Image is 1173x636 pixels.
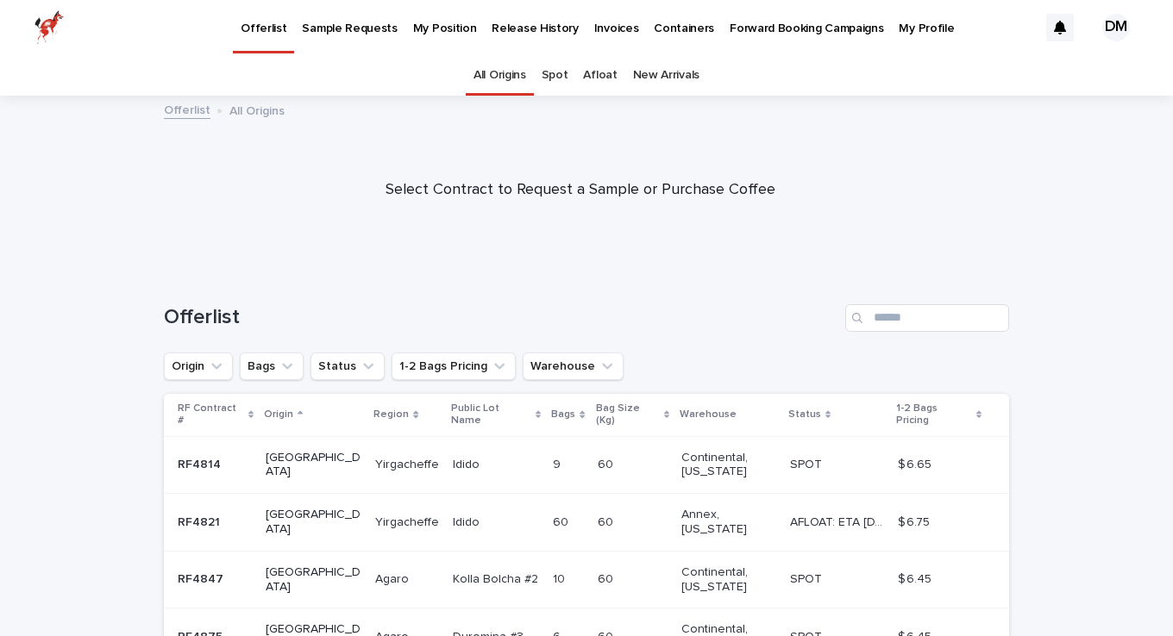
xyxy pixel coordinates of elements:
button: 1-2 Bags Pricing [392,352,516,380]
p: Idido [453,454,483,472]
p: [GEOGRAPHIC_DATA] [266,565,361,595]
p: [GEOGRAPHIC_DATA] [266,508,361,537]
button: Warehouse [523,352,624,380]
p: Bag Size (Kg) [596,399,660,431]
a: New Arrivals [633,55,699,96]
p: Select Contract to Request a Sample or Purchase Coffee [235,181,925,200]
a: Afloat [583,55,617,96]
p: RF4847 [178,569,227,587]
p: $ 6.45 [898,569,935,587]
div: DM [1102,14,1130,41]
p: Origin [264,405,293,424]
p: Agaro [375,569,412,587]
p: SPOT [790,569,825,587]
p: RF Contract # [178,399,244,431]
p: $ 6.65 [898,454,935,472]
img: zttTXibQQrCfv9chImQE [34,10,64,45]
a: Spot [542,55,568,96]
a: All Origins [474,55,526,96]
input: Search [845,304,1009,332]
p: Public Lot Name [451,399,531,431]
p: 60 [598,454,617,472]
p: RF4814 [178,454,224,472]
p: Status [788,405,821,424]
tr: RF4847RF4847 [GEOGRAPHIC_DATA]AgaroAgaro Kolla Bolcha #2Kolla Bolcha #2 1010 6060 Continental, [U... [164,551,1009,608]
p: Region [373,405,409,424]
p: AFLOAT: ETA 09-27-2025 [790,512,888,530]
button: Status [310,352,385,380]
p: Yirgacheffe [375,454,442,472]
p: Bags [551,405,575,424]
p: All Origins [229,100,285,119]
p: Yirgacheffe [375,512,442,530]
p: [GEOGRAPHIC_DATA] [266,451,361,480]
p: Idido [453,512,483,530]
tr: RF4814RF4814 [GEOGRAPHIC_DATA]YirgacheffeYirgacheffe IdidoIdido 99 6060 Continental, [US_STATE] S... [164,436,1009,494]
a: Offerlist [164,99,210,119]
p: SPOT [790,454,825,472]
tr: RF4821RF4821 [GEOGRAPHIC_DATA]YirgacheffeYirgacheffe IdidoIdido 6060 6060 Annex, [US_STATE] AFLOA... [164,494,1009,552]
p: 60 [598,512,617,530]
button: Origin [164,352,233,380]
h1: Offerlist [164,305,838,330]
button: Bags [240,352,304,380]
p: Kolla Bolcha #2 [453,569,542,587]
p: 60 [598,569,617,587]
p: RF4821 [178,512,223,530]
p: 1-2 Bags Pricing [896,399,971,431]
p: Warehouse [680,405,737,424]
p: $ 6.75 [898,512,933,530]
p: 60 [553,512,572,530]
p: 10 [553,569,568,587]
p: 9 [553,454,564,472]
